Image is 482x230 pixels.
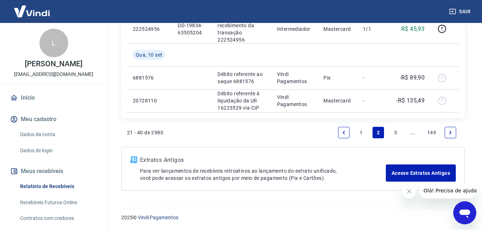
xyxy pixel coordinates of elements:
p: Extratos Antigos [140,156,386,164]
p: - [363,74,384,81]
p: 21 - 40 de 2980 [127,129,163,136]
a: Dados da conta [17,127,99,142]
a: Início [9,90,99,106]
a: Acesse Extratos Antigos [386,164,456,182]
p: Mastercard [323,97,351,104]
p: [EMAIL_ADDRESS][DOMAIN_NAME] [14,71,93,78]
span: Olá! Precisa de ajuda? [4,5,60,11]
img: Vindi [9,0,55,22]
button: Sair [448,5,473,18]
p: Pix [323,74,351,81]
p: Mastercard [323,25,351,33]
p: Débito referente ao saque 6881576 [217,71,265,85]
p: Para ver lançamentos de recebíveis retroativos ao lançamento do extrato unificado, você pode aces... [140,167,386,182]
p: -R$ 89,90 [400,73,425,82]
a: Vindi Pagamentos [138,215,178,220]
img: ícone [130,157,137,163]
div: L [39,29,68,57]
iframe: Fechar mensagem [402,184,416,198]
p: 20728110 [133,97,166,104]
p: Débito referente à liquidação da UR 16223529 via CIP [217,90,265,111]
a: Dados de login [17,143,99,158]
p: R$ 45,93 [401,25,425,33]
p: Vindi Pagamentos [277,94,312,108]
p: Intermediador [277,25,312,33]
iframe: Botão para abrir a janela de mensagens [453,201,476,224]
a: Jump forward [407,127,418,138]
p: Vindi Pagamentos [277,71,312,85]
p: 1/1 [363,25,384,33]
ul: Pagination [335,124,459,141]
a: Recebíveis Futuros Online [17,195,99,210]
p: [PERSON_NAME] [25,60,82,68]
a: Page 149 [424,127,439,138]
a: Page 2 is your current page [373,127,384,138]
a: Previous page [338,127,350,138]
button: Meus recebíveis [9,163,99,179]
a: Contratos com credores [17,211,99,226]
button: Meu cadastro [9,111,99,127]
p: 222524956 [133,25,166,33]
p: DD-19834-63505204 [178,22,206,36]
a: Page 3 [390,127,401,138]
iframe: Mensagem da empresa [419,183,476,198]
a: Next page [445,127,456,138]
p: - [363,97,384,104]
p: Crédito referente ao recebimento da transação 222524956 [217,15,265,43]
a: Page 1 [355,127,367,138]
p: -R$ 135,49 [396,96,425,105]
p: 6881576 [133,74,166,81]
span: Qua, 10 set [136,51,162,58]
a: Relatório de Recebíveis [17,179,99,194]
p: 2025 © [121,214,465,221]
